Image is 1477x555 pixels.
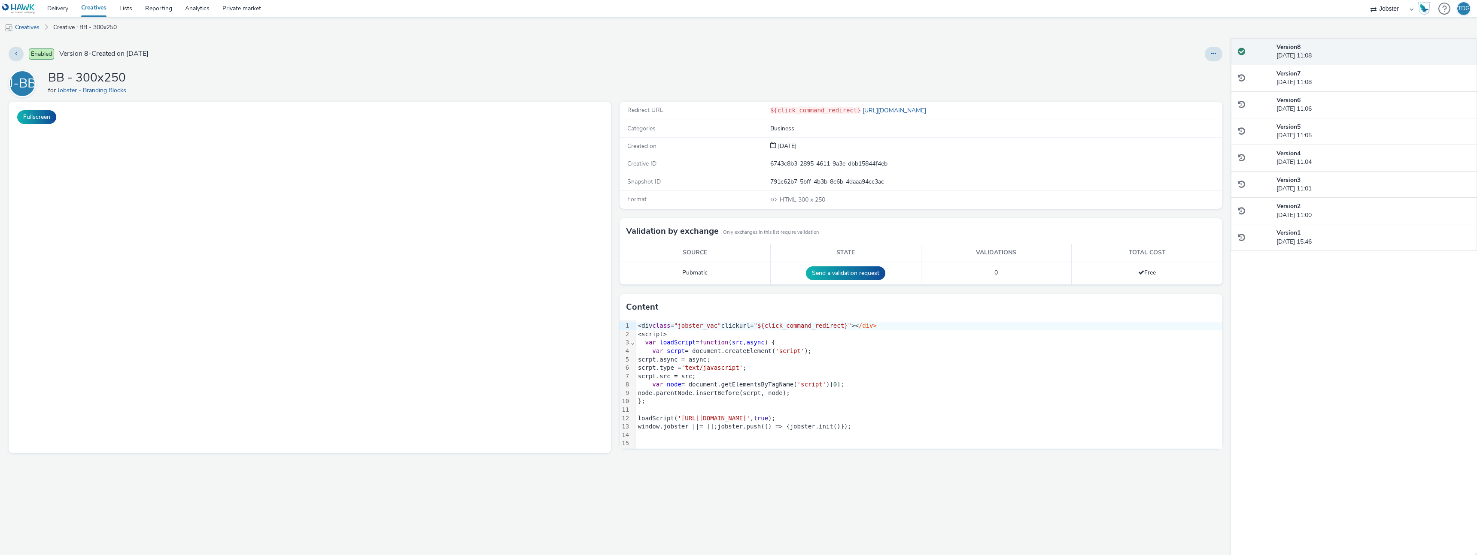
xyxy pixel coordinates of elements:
a: Hawk Academy [1418,2,1434,15]
span: var [645,339,656,346]
span: 0 [833,381,837,388]
strong: Version 5 [1276,123,1301,131]
span: 'text/javascript' [681,364,743,371]
div: [DATE] 11:05 [1276,123,1470,140]
div: Hawk Academy [1418,2,1431,15]
span: class [652,322,670,329]
div: [DATE] 11:04 [1276,149,1470,167]
div: J-BB [9,72,36,96]
div: [DATE] 11:08 [1276,43,1470,60]
span: 0 [994,268,998,277]
div: 7 [620,372,630,381]
div: 791c62b7-5bff-4b3b-8c6b-4daaa94cc3ac [770,178,1222,186]
img: undefined Logo [2,3,35,14]
div: 8 [620,380,630,389]
span: async [747,339,765,346]
span: '[URL][DOMAIN_NAME]' [678,415,750,422]
strong: Version 2 [1276,202,1301,210]
span: Snapshot ID [627,178,661,186]
div: = document.getElementsByTagName( )[ ]; [635,380,1222,389]
div: 6 [620,364,630,372]
div: 2 [620,330,630,339]
span: Created on [627,142,656,150]
div: 13 [620,422,630,431]
span: 'script' [775,347,804,354]
span: [DATE] [776,142,796,150]
a: J-BB [9,79,40,87]
h1: BB - 300x250 [48,70,130,86]
div: Creation 25 June 2025, 15:46 [776,142,796,151]
span: for [48,86,58,94]
span: 300 x 250 [779,196,825,204]
div: }; [635,397,1222,406]
span: scrpt [667,347,685,354]
th: Validations [921,244,1072,262]
img: mobile [4,24,13,32]
div: 12 [620,414,630,423]
div: 10 [620,397,630,406]
a: Jobster - Branding Blocks [58,86,130,94]
strong: Version 6 [1276,96,1301,104]
div: 16 [620,448,630,456]
td: Pubmatic [620,262,770,284]
div: Business [770,124,1222,133]
a: [URL][DOMAIN_NAME] [861,106,930,115]
div: scrpt.async = async; [635,356,1222,364]
span: "jobster_vac" [674,322,721,329]
code: ${click_command_redirect} [770,107,861,114]
small: Only exchanges in this list require validation [723,229,819,236]
button: Send a validation request [806,266,885,280]
strong: Version 1 [1276,229,1301,237]
div: 11 [620,406,630,414]
div: 9 [620,389,630,398]
span: node [667,381,681,388]
span: HTML [780,196,798,204]
span: 'script' [797,381,826,388]
div: = ( , ) { [635,338,1222,347]
span: Format [627,195,647,203]
span: Categories [627,124,656,133]
span: Redirect URL [627,106,663,114]
span: function [699,339,728,346]
th: Source [620,244,770,262]
span: loadScript [659,339,696,346]
div: 6743c8b3-2895-4611-9a3e-dbb15844f4eb [770,160,1222,168]
div: TDG [1458,2,1470,15]
span: Fold line [630,339,635,346]
div: scrpt.src = src; [635,372,1222,381]
div: <div = clickurl= >< [635,322,1222,330]
button: Fullscreen [17,110,56,124]
div: = document.createElement( ); [635,347,1222,356]
div: [DATE] 11:00 [1276,202,1470,220]
span: src [732,339,743,346]
div: [DATE] 15:46 [1276,229,1470,246]
span: Enabled [29,48,54,60]
span: Creative ID [627,160,656,168]
div: 14 [620,431,630,440]
div: 4 [620,347,630,356]
span: var [652,381,663,388]
div: [DATE] 11:06 [1276,96,1470,114]
th: Total cost [1072,244,1222,262]
div: [DATE] 11:01 [1276,176,1470,193]
div: 5 [620,356,630,364]
div: window.jobster ||= [];jobster.push(() => {jobster.init()}); [635,422,1222,431]
div: 1 [620,322,630,330]
div: [DATE] 11:08 [1276,69,1470,87]
div: 3 [620,338,630,347]
div: loadPlacement(); [635,448,1222,456]
h3: Validation by exchange [626,225,719,238]
strong: Version 7 [1276,69,1301,78]
th: State [770,244,921,262]
h3: Content [626,301,658,314]
strong: Version 8 [1276,43,1301,51]
div: <script> [635,330,1222,339]
span: Version 8 - Created on [DATE] [59,49,149,59]
div: node.parentNode.insertBefore(scrpt, node); [635,389,1222,398]
span: /div> [859,322,877,329]
span: var [652,347,663,354]
div: 15 [620,439,630,448]
span: "${click_command_redirect}" [754,322,851,329]
strong: Version 3 [1276,176,1301,184]
span: true [754,415,768,422]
